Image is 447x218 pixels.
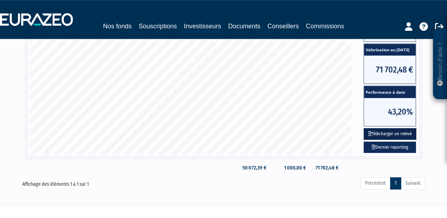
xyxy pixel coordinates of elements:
[267,21,299,31] a: Conseillers
[364,142,416,153] a: Dernier reporting
[184,21,221,32] a: Investisseurs
[103,21,131,31] a: Nos fonds
[364,56,416,84] span: 71 702,48 €
[436,32,444,96] p: Besoin d'aide ?
[364,98,416,126] span: 43,20%
[228,21,260,31] a: Documents
[310,162,342,174] td: 71 702,48 €
[22,177,184,188] div: Affichage des éléments 1 à 1 sur 1
[306,21,344,31] a: Commissions
[237,162,270,174] td: 50 072,39 €
[139,21,177,31] a: Souscriptions
[364,128,416,140] button: Télécharger un relevé
[270,162,310,174] td: 1 000,00 €
[390,177,401,189] a: 1
[364,86,416,98] span: Performance à date
[364,44,416,56] span: Valorisation au [DATE]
